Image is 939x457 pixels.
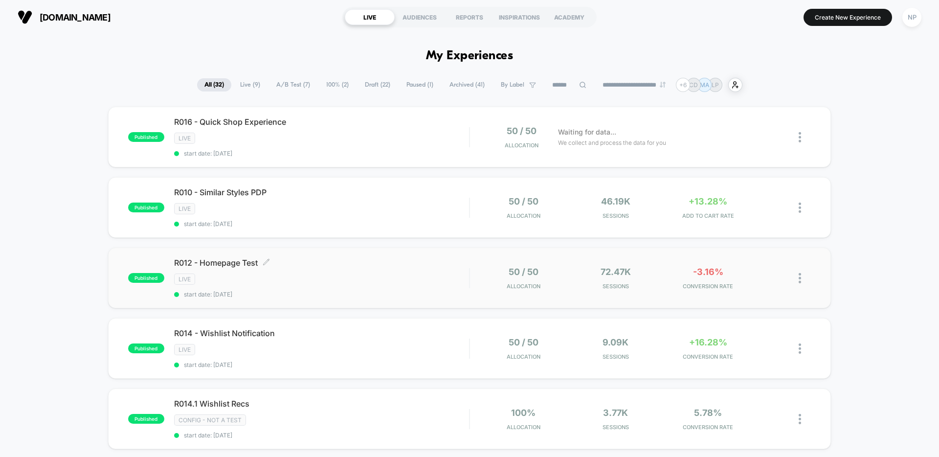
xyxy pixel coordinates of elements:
[544,9,594,25] div: ACADEMY
[442,78,492,91] span: Archived ( 41 )
[507,283,540,290] span: Allocation
[799,132,801,142] img: close
[345,9,395,25] div: LIVE
[694,408,722,418] span: 5.78%
[174,432,469,439] span: start date: [DATE]
[174,414,246,426] span: CONFIG - NOT A TEST
[689,196,727,206] span: +13.28%
[128,132,164,142] span: published
[233,78,268,91] span: Live ( 9 )
[426,49,514,63] h1: My Experiences
[664,424,752,431] span: CONVERSION RATE
[804,9,892,26] button: Create New Experience
[128,273,164,283] span: published
[664,283,752,290] span: CONVERSION RATE
[572,424,660,431] span: Sessions
[507,126,537,136] span: 50 / 50
[799,273,801,283] img: close
[558,138,666,147] span: We collect and process the data for you
[174,291,469,298] span: start date: [DATE]
[511,408,536,418] span: 100%
[689,337,727,347] span: +16.28%
[507,212,540,219] span: Allocation
[269,78,317,91] span: A/B Test ( 7 )
[174,133,195,144] span: LIVE
[572,353,660,360] span: Sessions
[660,82,666,88] img: end
[174,399,469,409] span: R014.1 Wishlist Recs
[601,196,630,206] span: 46.19k
[174,150,469,157] span: start date: [DATE]
[509,337,538,347] span: 50 / 50
[700,81,709,89] p: MA
[18,10,32,24] img: Visually logo
[15,9,113,25] button: [DOMAIN_NAME]
[603,408,628,418] span: 3.77k
[902,8,921,27] div: NP
[358,78,398,91] span: Draft ( 22 )
[664,212,752,219] span: ADD TO CART RATE
[676,78,690,92] div: + 6
[319,78,356,91] span: 100% ( 2 )
[128,343,164,353] span: published
[174,328,469,338] span: R014 - Wishlist Notification
[501,81,524,89] span: By Label
[799,343,801,354] img: close
[174,187,469,197] span: R010 - Similar Styles PDP
[395,9,445,25] div: AUDIENCES
[197,78,231,91] span: All ( 32 )
[174,274,195,285] span: LIVE
[558,127,616,137] span: Waiting for data...
[601,267,631,277] span: 72.47k
[174,361,469,368] span: start date: [DATE]
[664,353,752,360] span: CONVERSION RATE
[174,220,469,228] span: start date: [DATE]
[509,267,538,277] span: 50 / 50
[174,344,195,355] span: LIVE
[445,9,494,25] div: REPORTS
[899,7,924,27] button: NP
[399,78,441,91] span: Paused ( 1 )
[128,203,164,212] span: published
[689,81,698,89] p: CD
[572,212,660,219] span: Sessions
[40,12,111,23] span: [DOMAIN_NAME]
[174,258,469,268] span: R012 - Homepage Test
[494,9,544,25] div: INSPIRATIONS
[712,81,719,89] p: LP
[174,203,195,214] span: LIVE
[128,414,164,424] span: published
[693,267,723,277] span: -3.16%
[505,142,538,149] span: Allocation
[572,283,660,290] span: Sessions
[509,196,538,206] span: 50 / 50
[603,337,628,347] span: 9.09k
[174,117,469,127] span: R016 - Quick Shop Experience
[507,424,540,431] span: Allocation
[799,414,801,424] img: close
[799,203,801,213] img: close
[507,353,540,360] span: Allocation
